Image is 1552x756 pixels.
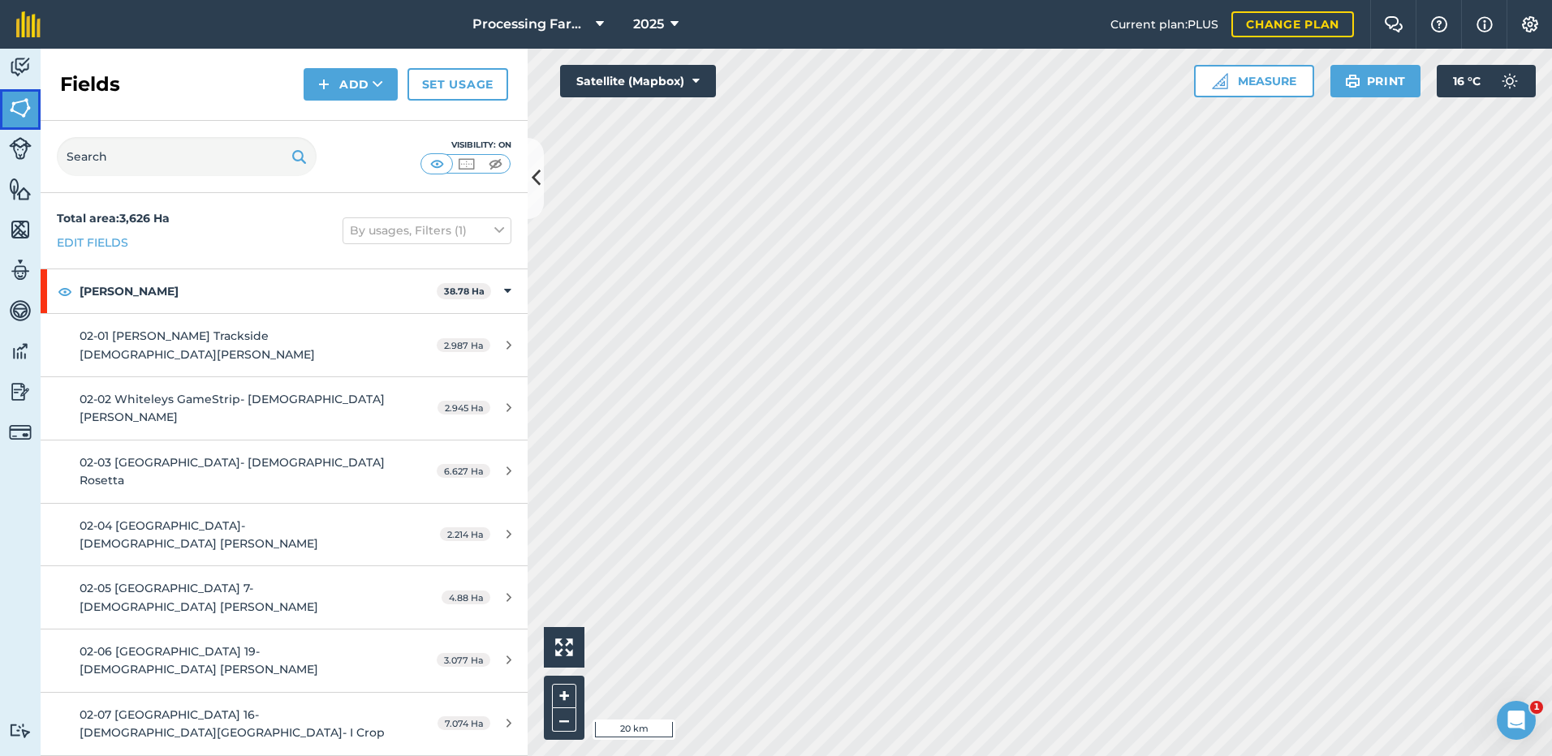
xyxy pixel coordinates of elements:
[1384,16,1403,32] img: Two speech bubbles overlapping with the left bubble in the forefront
[407,68,508,101] a: Set usage
[552,684,576,708] button: +
[1429,16,1449,32] img: A question mark icon
[427,156,447,172] img: svg+xml;base64,PHN2ZyB4bWxucz0iaHR0cDovL3d3dy53My5vcmcvMjAwMC9zdmciIHdpZHRoPSI1MCIgaGVpZ2h0PSI0MC...
[41,693,528,755] a: 02-07 [GEOGRAPHIC_DATA] 16- [DEMOGRAPHIC_DATA][GEOGRAPHIC_DATA]- I Crop7.074 Ha
[437,338,490,352] span: 2.987 Ha
[438,716,490,730] span: 7.074 Ha
[9,339,32,363] img: svg+xml;base64,PD94bWwgdmVyc2lvbj0iMS4wIiBlbmNvZGluZz0idXRmLTgiPz4KPCEtLSBHZW5lcmF0b3I6IEFkb2JlIE...
[1477,15,1493,34] img: svg+xml;base64,PHN2ZyB4bWxucz0iaHR0cDovL3d3dy53My5vcmcvMjAwMC9zdmciIHdpZHRoPSIxNyIgaGVpZ2h0PSIxNy...
[41,314,528,376] a: 02-01 [PERSON_NAME] Trackside [DEMOGRAPHIC_DATA][PERSON_NAME]2.987 Ha
[472,15,589,34] span: Processing Farms
[80,707,385,740] span: 02-07 [GEOGRAPHIC_DATA] 16- [DEMOGRAPHIC_DATA][GEOGRAPHIC_DATA]- I Crop
[560,65,716,97] button: Satellite (Mapbox)
[291,147,307,166] img: svg+xml;base64,PHN2ZyB4bWxucz0iaHR0cDovL3d3dy53My5vcmcvMjAwMC9zdmciIHdpZHRoPSIxOSIgaGVpZ2h0PSIyNC...
[80,329,315,361] span: 02-01 [PERSON_NAME] Trackside [DEMOGRAPHIC_DATA][PERSON_NAME]
[57,211,170,226] strong: Total area : 3,626 Ha
[16,11,41,37] img: fieldmargin Logo
[437,464,490,478] span: 6.627 Ha
[1330,65,1421,97] button: Print
[1194,65,1314,97] button: Measure
[1212,73,1228,89] img: Ruler icon
[41,566,528,629] a: 02-05 [GEOGRAPHIC_DATA] 7- [DEMOGRAPHIC_DATA] [PERSON_NAME]4.88 Ha
[80,644,318,677] span: 02-06 [GEOGRAPHIC_DATA] 19- [DEMOGRAPHIC_DATA] [PERSON_NAME]
[9,96,32,120] img: svg+xml;base64,PHN2ZyB4bWxucz0iaHR0cDovL3d3dy53My5vcmcvMjAwMC9zdmciIHdpZHRoPSI1NiIgaGVpZ2h0PSI2MC...
[343,217,511,243] button: By usages, Filters (1)
[41,504,528,566] a: 02-04 [GEOGRAPHIC_DATA]- [DEMOGRAPHIC_DATA] [PERSON_NAME]2.214 Ha
[41,440,528,503] a: 02-03 [GEOGRAPHIC_DATA]- [DEMOGRAPHIC_DATA] Rosetta6.627 Ha
[57,137,317,176] input: Search
[41,629,528,692] a: 02-06 [GEOGRAPHIC_DATA] 19- [DEMOGRAPHIC_DATA] [PERSON_NAME]3.077 Ha
[1494,65,1526,97] img: svg+xml;base64,PD94bWwgdmVyc2lvbj0iMS4wIiBlbmNvZGluZz0idXRmLTgiPz4KPCEtLSBHZW5lcmF0b3I6IEFkb2JlIE...
[60,71,120,97] h2: Fields
[304,68,398,101] button: Add
[442,591,490,604] span: 4.88 Ha
[485,156,506,172] img: svg+xml;base64,PHN2ZyB4bWxucz0iaHR0cDovL3d3dy53My5vcmcvMjAwMC9zdmciIHdpZHRoPSI1MCIgaGVpZ2h0PSI0MC...
[1345,71,1360,91] img: svg+xml;base64,PHN2ZyB4bWxucz0iaHR0cDovL3d3dy53My5vcmcvMjAwMC9zdmciIHdpZHRoPSIxOSIgaGVpZ2h0PSIyNC...
[9,217,32,242] img: svg+xml;base64,PHN2ZyB4bWxucz0iaHR0cDovL3d3dy53My5vcmcvMjAwMC9zdmciIHdpZHRoPSI1NiIgaGVpZ2h0PSI2MC...
[41,377,528,440] a: 02-02 Whiteleys GameStrip- [DEMOGRAPHIC_DATA] [PERSON_NAME]2.945 Ha
[552,708,576,732] button: –
[80,392,385,424] span: 02-02 Whiteleys GameStrip- [DEMOGRAPHIC_DATA] [PERSON_NAME]
[1497,701,1536,740] iframe: Intercom live chat
[456,156,476,172] img: svg+xml;base64,PHN2ZyB4bWxucz0iaHR0cDovL3d3dy53My5vcmcvMjAwMC9zdmciIHdpZHRoPSI1MCIgaGVpZ2h0PSI0MC...
[9,258,32,282] img: svg+xml;base64,PD94bWwgdmVyc2lvbj0iMS4wIiBlbmNvZGluZz0idXRmLTgiPz4KPCEtLSBHZW5lcmF0b3I6IEFkb2JlIE...
[440,527,490,541] span: 2.214 Ha
[57,234,128,251] a: Edit fields
[80,269,437,313] strong: [PERSON_NAME]
[9,723,32,738] img: svg+xml;base64,PD94bWwgdmVyc2lvbj0iMS4wIiBlbmNvZGluZz0idXRmLTgiPz4KPCEtLSBHZW5lcmF0b3I6IEFkb2JlIE...
[80,581,318,613] span: 02-05 [GEOGRAPHIC_DATA] 7- [DEMOGRAPHIC_DATA] [PERSON_NAME]
[438,401,490,415] span: 2.945 Ha
[633,15,664,34] span: 2025
[555,638,573,656] img: Four arrows, one pointing top left, one top right, one bottom right and the last bottom left
[80,455,385,488] span: 02-03 [GEOGRAPHIC_DATA]- [DEMOGRAPHIC_DATA] Rosetta
[444,286,485,297] strong: 38.78 Ha
[437,653,490,667] span: 3.077 Ha
[9,421,32,444] img: svg+xml;base64,PD94bWwgdmVyc2lvbj0iMS4wIiBlbmNvZGluZz0idXRmLTgiPz4KPCEtLSBHZW5lcmF0b3I6IEFkb2JlIE...
[58,281,72,301] img: svg+xml;base64,PHN2ZyB4bWxucz0iaHR0cDovL3d3dy53My5vcmcvMjAwMC9zdmciIHdpZHRoPSIxOCIgaGVpZ2h0PSIyNC...
[1110,15,1218,33] span: Current plan : PLUS
[41,269,528,313] div: [PERSON_NAME]38.78 Ha
[1520,16,1540,32] img: A cog icon
[9,380,32,404] img: svg+xml;base64,PD94bWwgdmVyc2lvbj0iMS4wIiBlbmNvZGluZz0idXRmLTgiPz4KPCEtLSBHZW5lcmF0b3I6IEFkb2JlIE...
[1231,11,1354,37] a: Change plan
[1453,65,1481,97] span: 16 ° C
[9,137,32,160] img: svg+xml;base64,PD94bWwgdmVyc2lvbj0iMS4wIiBlbmNvZGluZz0idXRmLTgiPz4KPCEtLSBHZW5lcmF0b3I6IEFkb2JlIE...
[80,518,318,551] span: 02-04 [GEOGRAPHIC_DATA]- [DEMOGRAPHIC_DATA] [PERSON_NAME]
[9,177,32,201] img: svg+xml;base64,PHN2ZyB4bWxucz0iaHR0cDovL3d3dy53My5vcmcvMjAwMC9zdmciIHdpZHRoPSI1NiIgaGVpZ2h0PSI2MC...
[1530,701,1543,714] span: 1
[1437,65,1536,97] button: 16 °C
[420,139,511,152] div: Visibility: On
[9,299,32,323] img: svg+xml;base64,PD94bWwgdmVyc2lvbj0iMS4wIiBlbmNvZGluZz0idXRmLTgiPz4KPCEtLSBHZW5lcmF0b3I6IEFkb2JlIE...
[318,75,330,94] img: svg+xml;base64,PHN2ZyB4bWxucz0iaHR0cDovL3d3dy53My5vcmcvMjAwMC9zdmciIHdpZHRoPSIxNCIgaGVpZ2h0PSIyNC...
[9,55,32,79] img: svg+xml;base64,PD94bWwgdmVyc2lvbj0iMS4wIiBlbmNvZGluZz0idXRmLTgiPz4KPCEtLSBHZW5lcmF0b3I6IEFkb2JlIE...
